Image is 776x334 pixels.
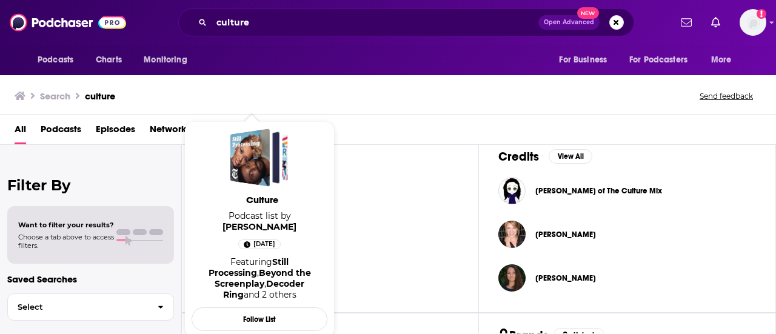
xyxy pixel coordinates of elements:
h2: Filter By [7,176,174,194]
img: Alba of The Culture Mix [498,177,526,204]
img: Podchaser - Follow, Share and Rate Podcasts [10,11,126,34]
span: For Podcasters [629,52,687,68]
img: Caitlin Southwick [498,264,526,292]
a: Podcasts [41,119,81,144]
a: CreditsView All [498,149,592,164]
span: More [711,52,732,68]
a: Tina Griffin [535,230,596,239]
button: open menu [703,48,747,72]
button: open menu [621,48,705,72]
input: Search podcasts, credits, & more... [212,13,538,32]
h3: culture [85,90,115,102]
button: Send feedback [696,91,757,101]
span: Podcast list by [192,210,327,232]
span: Logged in as mdekoning [740,9,766,36]
span: [PERSON_NAME] [535,273,596,283]
button: Follow List [192,307,327,331]
a: Nov 15th, 2021 [238,239,281,249]
button: Tina GriffinTina Griffin [498,215,756,254]
span: Culture [194,194,330,205]
a: Charts [88,48,129,72]
div: Featuring and 2 others [196,256,323,300]
svg: Add a profile image [757,9,766,19]
a: danielbergerson [222,221,296,232]
span: Select [8,303,148,311]
span: Charts [96,52,122,68]
span: Monitoring [144,52,187,68]
h3: Search [40,90,70,102]
div: Search podcasts, credits, & more... [178,8,634,36]
button: View All [549,149,592,164]
button: open menu [550,48,622,72]
span: For Business [559,52,607,68]
button: Show profile menu [740,9,766,36]
button: Alba of The Culture MixAlba of The Culture Mix [498,172,756,210]
img: Tina Griffin [498,221,526,248]
a: Show notifications dropdown [676,12,697,33]
a: Culture [230,129,289,187]
span: [PERSON_NAME] of The Culture Mix [535,186,662,196]
button: Caitlin SouthwickCaitlin Southwick [498,259,756,298]
span: Open Advanced [544,19,594,25]
button: open menu [135,48,202,72]
span: Choose a tab above to access filters. [18,233,114,250]
h2: Credits [498,149,539,164]
a: Still Processing [209,256,289,278]
a: Episodes [96,119,135,144]
a: Alba of The Culture Mix [535,186,662,196]
button: open menu [29,48,89,72]
span: [PERSON_NAME] [535,230,596,239]
a: Show notifications dropdown [706,12,725,33]
span: Want to filter your results? [18,221,114,229]
button: Select [7,293,174,321]
a: Culture [194,194,330,210]
img: User Profile [740,9,766,36]
a: Decoder Ring [223,278,305,300]
a: All [15,119,26,144]
span: New [577,7,599,19]
a: Networks [150,119,190,144]
span: , [257,267,259,278]
p: Saved Searches [7,273,174,285]
button: Open AdvancedNew [538,15,600,30]
a: Caitlin Southwick [535,273,596,283]
span: , [264,278,266,289]
span: Podcasts [38,52,73,68]
span: [DATE] [253,238,275,250]
a: Beyond the Screenplay [215,267,311,289]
